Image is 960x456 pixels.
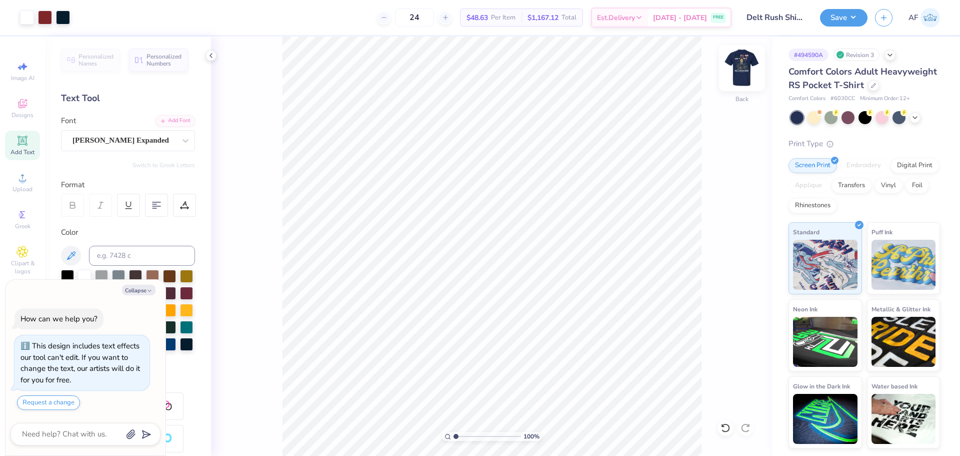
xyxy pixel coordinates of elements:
img: Standard [793,240,857,290]
a: AF [908,8,940,28]
span: Minimum Order: 12 + [860,95,910,103]
span: Total [561,13,576,23]
img: Metallic & Glitter Ink [871,317,936,367]
span: Clipart & logos [5,259,40,275]
span: Comfort Colors Adult Heavyweight RS Pocket T-Shirt [788,66,937,91]
span: Water based Ink [871,381,917,391]
div: Text Tool [61,92,195,105]
button: Switch to Greek Letters [132,161,195,169]
span: Neon Ink [793,304,817,314]
img: Neon Ink [793,317,857,367]
img: Glow in the Dark Ink [793,394,857,444]
div: Digital Print [890,158,939,173]
span: # 6030CC [830,95,855,103]
input: e.g. 7428 c [89,246,195,266]
span: Designs [11,111,33,119]
span: Upload [12,185,32,193]
div: How can we help you? [20,314,97,324]
div: Foil [905,178,929,193]
span: [DATE] - [DATE] [653,13,707,23]
input: Untitled Design [739,8,812,28]
div: Embroidery [840,158,887,173]
span: Glow in the Dark Ink [793,381,850,391]
img: Puff Ink [871,240,936,290]
input: – – [395,9,434,27]
img: Ana Francesca Bustamante [920,8,940,28]
div: Print Type [788,138,940,150]
span: 100 % [523,432,539,441]
span: Standard [793,227,819,237]
div: Transfers [831,178,871,193]
span: Personalized Numbers [146,53,182,67]
div: Color [61,227,195,238]
img: Back [722,48,762,88]
div: Back [735,95,748,104]
div: Vinyl [874,178,902,193]
span: Puff Ink [871,227,892,237]
div: Revision 3 [833,49,879,61]
span: Greek [15,222,30,230]
img: Water based Ink [871,394,936,444]
div: This design includes text effects our tool can't edit. If you want to change the text, our artist... [20,341,140,385]
span: AF [908,12,918,24]
div: Rhinestones [788,198,837,213]
button: Collapse [122,285,155,295]
span: $1,167.12 [527,13,558,23]
span: Metallic & Glitter Ink [871,304,930,314]
span: FREE [713,14,723,21]
button: Request a change [17,395,80,410]
button: Save [820,9,867,27]
span: Add Text [10,148,34,156]
span: Per Item [491,13,515,23]
span: Comfort Colors [788,95,825,103]
div: Add Font [155,115,195,127]
span: Personalized Names [78,53,114,67]
div: Applique [788,178,828,193]
div: # 494590A [788,49,828,61]
div: Screen Print [788,158,837,173]
span: Est. Delivery [597,13,635,23]
span: $48.63 [466,13,488,23]
span: Image AI [11,74,34,82]
label: Font [61,115,76,127]
div: Format [61,179,196,191]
